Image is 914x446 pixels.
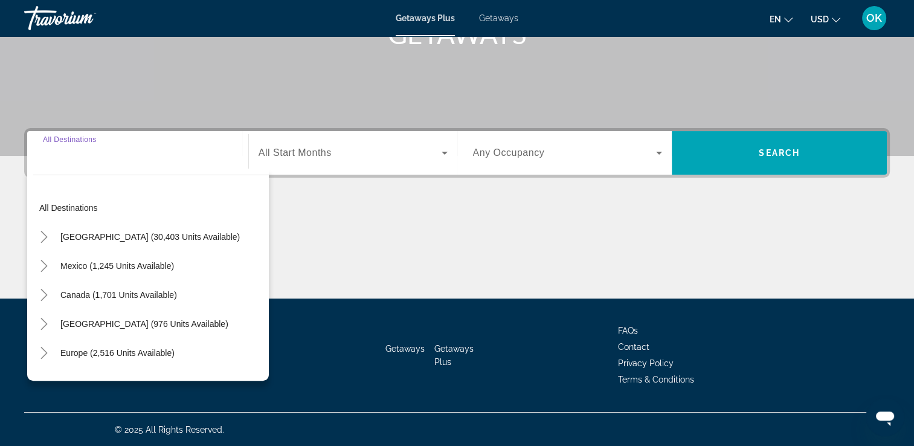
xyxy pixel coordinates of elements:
a: Getaways [385,344,425,354]
div: Search widget [27,131,887,175]
span: USD [811,15,829,24]
button: Search [672,131,887,175]
button: Australia (207 units available) [54,371,179,393]
button: Mexico (1,245 units available) [54,255,180,277]
a: FAQs [618,326,638,335]
a: Getaways [479,13,518,23]
span: Mexico (1,245 units available) [60,261,174,271]
span: All destinations [39,203,98,213]
a: Getaways Plus [396,13,455,23]
iframe: Button to launch messaging window [866,398,904,436]
button: Europe (2,516 units available) [54,342,181,364]
span: Europe (2,516 units available) [60,348,175,358]
a: Privacy Policy [618,358,674,368]
button: Change currency [811,10,840,28]
span: en [770,15,781,24]
button: Change language [770,10,793,28]
span: [GEOGRAPHIC_DATA] (976 units available) [60,319,228,329]
button: All destinations [33,197,269,219]
button: Toggle Australia (207 units available) [33,372,54,393]
a: Terms & Conditions [618,375,694,384]
button: User Menu [858,5,890,31]
button: Toggle Caribbean & Atlantic Islands (976 units available) [33,314,54,335]
span: OK [866,12,882,24]
span: All Start Months [259,147,332,158]
button: [GEOGRAPHIC_DATA] (976 units available) [54,313,234,335]
button: Toggle Canada (1,701 units available) [33,285,54,306]
button: [GEOGRAPHIC_DATA] (30,403 units available) [54,226,246,248]
span: © 2025 All Rights Reserved. [115,425,224,435]
button: Toggle Mexico (1,245 units available) [33,256,54,277]
a: Getaways Plus [434,344,474,367]
button: Toggle Europe (2,516 units available) [33,343,54,364]
button: Toggle United States (30,403 units available) [33,227,54,248]
span: Search [759,148,800,158]
a: Contact [618,342,649,352]
span: [GEOGRAPHIC_DATA] (30,403 units available) [60,232,240,242]
button: Canada (1,701 units available) [54,284,183,306]
span: Canada (1,701 units available) [60,290,177,300]
span: All Destinations [43,135,97,143]
span: Any Occupancy [473,147,545,158]
a: Travorium [24,2,145,34]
